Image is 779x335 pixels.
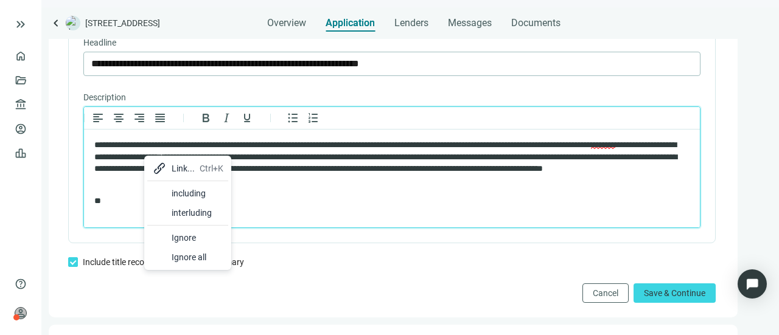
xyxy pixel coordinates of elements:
span: Overview [267,17,306,29]
div: Ctrl+K [200,161,223,176]
button: Italic [216,111,237,125]
span: help [15,278,27,290]
button: Cancel [582,283,629,303]
span: Cancel [593,288,618,298]
a: keyboard_arrow_left [49,16,63,30]
img: deal-logo [66,16,80,30]
span: Lenders [394,17,428,29]
span: person [15,307,27,319]
button: Justify [150,111,170,125]
div: Ignore all [147,247,228,267]
div: interluding [147,203,228,223]
span: Save & Continue [644,288,705,298]
span: Description [83,91,126,104]
button: Align right [129,111,150,125]
span: Documents [511,17,561,29]
div: including [147,184,228,203]
span: [STREET_ADDRESS] [85,17,160,29]
div: Link... [172,161,195,176]
button: Numbered list [303,111,324,125]
button: Underline [237,111,257,125]
iframe: Rich Text Area [84,130,700,227]
span: Headline [83,36,116,49]
div: Ignore [172,230,223,245]
div: including [172,186,223,201]
div: Ignore all [172,250,223,264]
span: Application [326,17,375,29]
span: Messages [448,17,492,29]
button: Save & Continue [634,283,716,303]
button: Bold [195,111,216,125]
div: Ignore [147,228,228,247]
button: Align center [108,111,129,125]
div: Link... [147,159,228,178]
div: Open Intercom Messenger [738,269,767,299]
button: Align left [88,111,108,125]
button: Bullet list [282,111,303,125]
div: interluding [172,205,223,220]
button: keyboard_double_arrow_right [13,17,28,32]
label: Include title records data in Loan Summary [83,255,252,269]
span: account_balance [15,98,23,111]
